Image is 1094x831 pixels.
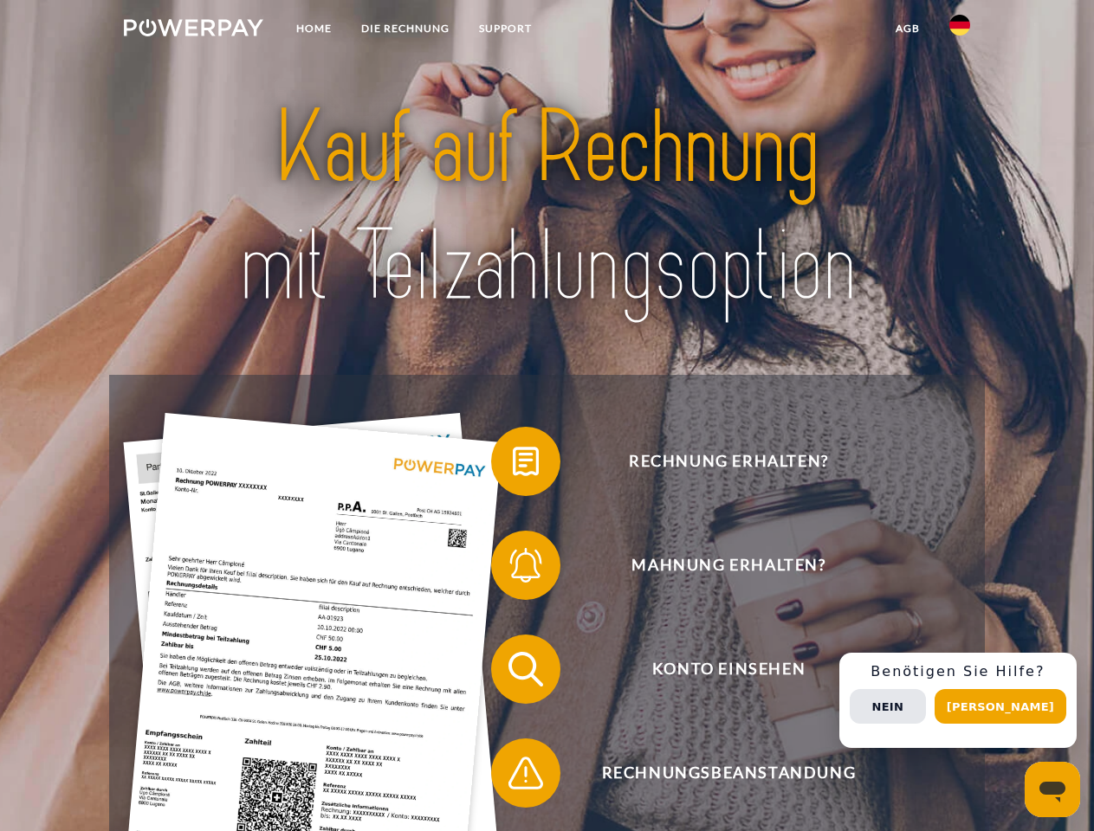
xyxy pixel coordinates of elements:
div: Schnellhilfe [839,653,1077,748]
span: Rechnung erhalten? [516,427,941,496]
img: qb_bill.svg [504,440,547,483]
button: [PERSON_NAME] [935,689,1066,724]
a: Home [282,13,346,44]
span: Konto einsehen [516,635,941,704]
img: logo-powerpay-white.svg [124,19,263,36]
img: title-powerpay_de.svg [165,83,929,332]
img: qb_warning.svg [504,751,547,795]
img: qb_bell.svg [504,544,547,587]
span: Rechnungsbeanstandung [516,738,941,808]
button: Rechnung erhalten? [491,427,942,496]
button: Mahnung erhalten? [491,531,942,600]
h3: Benötigen Sie Hilfe? [850,663,1066,680]
button: Rechnungsbeanstandung [491,738,942,808]
a: agb [881,13,935,44]
img: de [949,15,970,35]
button: Nein [850,689,926,724]
img: qb_search.svg [504,647,547,691]
a: DIE RECHNUNG [346,13,464,44]
span: Mahnung erhalten? [516,531,941,600]
iframe: Schaltfläche zum Öffnen des Messaging-Fensters [1025,762,1080,817]
a: SUPPORT [464,13,547,44]
button: Konto einsehen [491,635,942,704]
